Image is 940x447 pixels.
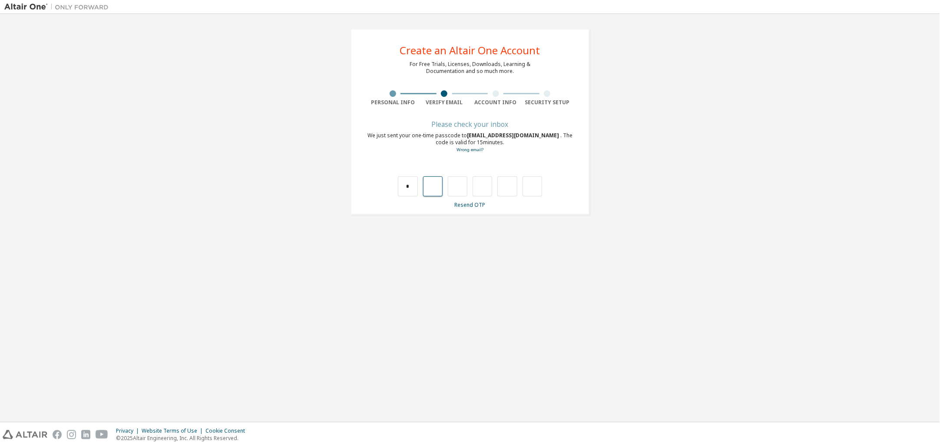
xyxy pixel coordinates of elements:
div: Create an Altair One Account [400,45,540,56]
div: Privacy [116,427,142,434]
img: facebook.svg [53,430,62,439]
img: linkedin.svg [81,430,90,439]
div: Please check your inbox [367,122,573,127]
img: altair_logo.svg [3,430,47,439]
img: instagram.svg [67,430,76,439]
div: For Free Trials, Licenses, Downloads, Learning & Documentation and so much more. [410,61,530,75]
a: Go back to the registration form [457,147,483,152]
div: Account Info [470,99,522,106]
span: [EMAIL_ADDRESS][DOMAIN_NAME] [467,132,560,139]
div: Cookie Consent [205,427,250,434]
div: Verify Email [419,99,470,106]
div: Personal Info [367,99,419,106]
p: © 2025 Altair Engineering, Inc. All Rights Reserved. [116,434,250,442]
img: youtube.svg [96,430,108,439]
a: Resend OTP [455,201,486,209]
div: We just sent your one-time passcode to . The code is valid for 15 minutes. [367,132,573,153]
div: Security Setup [522,99,573,106]
div: Website Terms of Use [142,427,205,434]
img: Altair One [4,3,113,11]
